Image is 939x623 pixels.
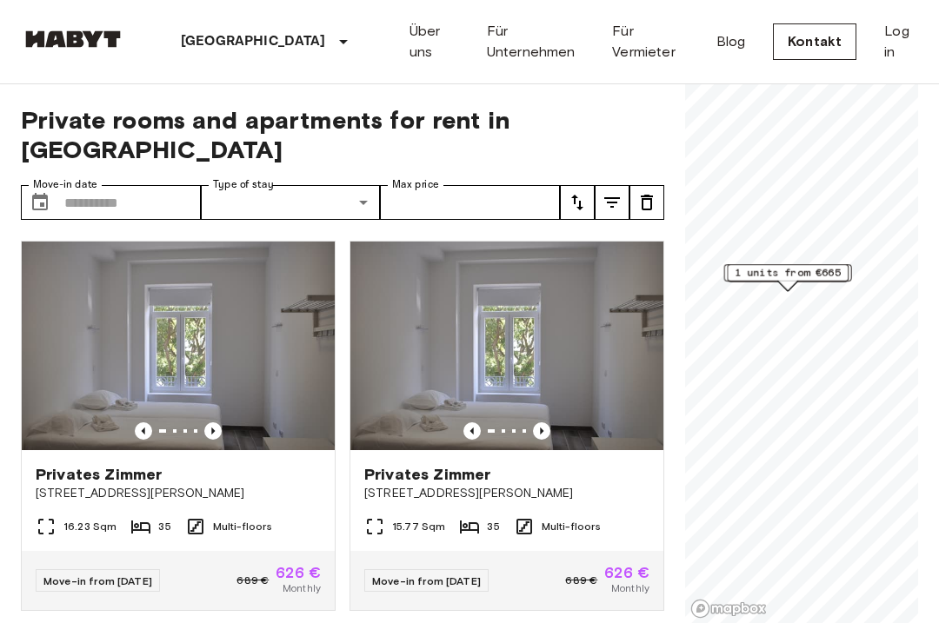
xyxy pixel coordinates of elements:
[392,519,445,534] span: 15.77 Sqm
[629,185,664,220] button: tune
[773,23,856,60] a: Kontakt
[487,519,499,534] span: 35
[410,21,459,63] a: Über uns
[690,599,767,619] a: Mapbox logo
[487,21,585,63] a: Für Unternehmen
[392,177,439,192] label: Max price
[63,519,117,534] span: 16.23 Sqm
[533,422,550,440] button: Previous image
[43,574,152,587] span: Move-in from [DATE]
[236,573,269,588] span: 689 €
[542,519,602,534] span: Multi-floors
[724,264,852,291] div: Map marker
[716,31,746,52] a: Blog
[565,573,597,588] span: 689 €
[604,565,649,580] span: 626 €
[611,580,649,596] span: Monthly
[158,519,170,534] span: 35
[350,241,664,611] a: Marketing picture of unit PT-17-010-001-21HPrevious imagePrevious imagePrivates Zimmer[STREET_ADD...
[595,185,629,220] button: tune
[372,574,481,587] span: Move-in from [DATE]
[364,464,490,485] span: Privates Zimmer
[22,242,335,450] img: Marketing picture of unit PT-17-010-001-08H
[135,422,152,440] button: Previous image
[350,242,663,450] img: Marketing picture of unit PT-17-010-001-21H
[23,185,57,220] button: Choose date
[21,241,336,611] a: Marketing picture of unit PT-17-010-001-08HPrevious imagePrevious imagePrivates Zimmer[STREET_ADD...
[735,265,841,281] span: 1 units from €665
[283,580,321,596] span: Monthly
[33,177,97,192] label: Move-in date
[36,464,162,485] span: Privates Zimmer
[181,31,326,52] p: [GEOGRAPHIC_DATA]
[463,422,481,440] button: Previous image
[276,565,321,580] span: 626 €
[213,519,273,534] span: Multi-floors
[21,105,664,164] span: Private rooms and apartments for rent in [GEOGRAPHIC_DATA]
[204,422,222,440] button: Previous image
[36,485,321,502] span: [STREET_ADDRESS][PERSON_NAME]
[213,177,274,192] label: Type of stay
[884,21,918,63] a: Log in
[364,485,649,502] span: [STREET_ADDRESS][PERSON_NAME]
[560,185,595,220] button: tune
[727,264,849,291] div: Map marker
[21,30,125,48] img: Habyt
[612,21,688,63] a: Für Vermieter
